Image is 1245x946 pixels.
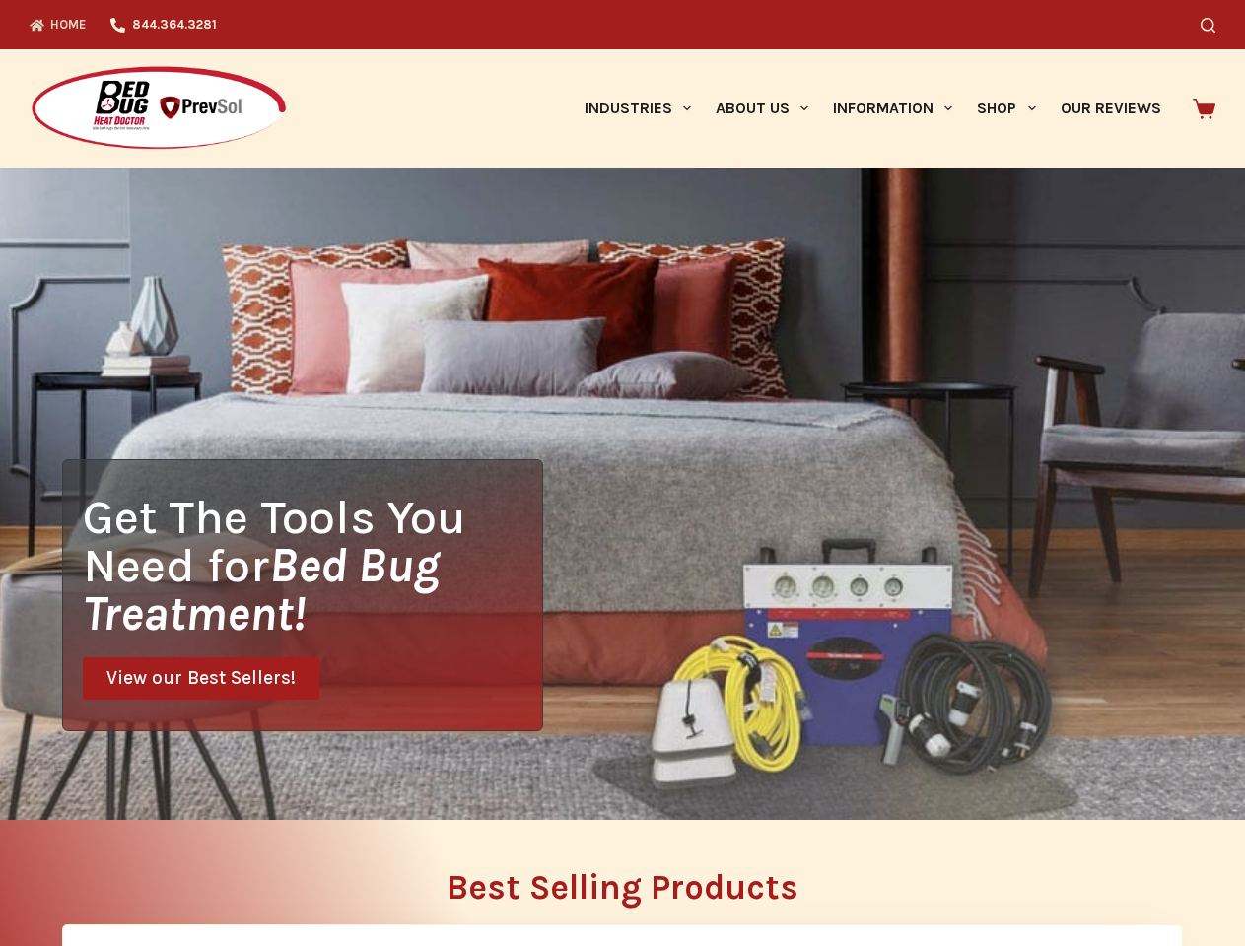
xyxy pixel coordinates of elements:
h2: Best Selling Products [62,870,1183,905]
a: View our Best Sellers! [83,657,319,700]
h1: Get The Tools You Need for [83,493,542,638]
a: About Us [703,49,820,168]
a: Industries [572,49,703,168]
img: Prevsol/Bed Bug Heat Doctor [30,65,288,153]
button: Search [1201,18,1215,33]
i: Bed Bug Treatment! [83,537,440,642]
span: View our Best Sellers! [106,669,296,688]
nav: Primary [572,49,1173,168]
a: Our Reviews [1048,49,1173,168]
a: Shop [965,49,1048,168]
a: Information [821,49,965,168]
